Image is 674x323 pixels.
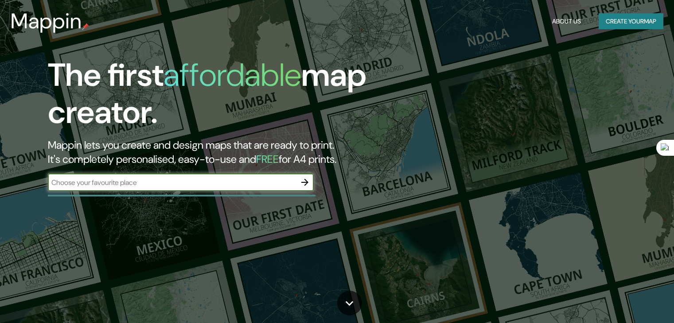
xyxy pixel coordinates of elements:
[48,177,296,188] input: Choose your favourite place
[164,54,301,96] h1: affordable
[48,138,385,166] h2: Mappin lets you create and design maps that are ready to print. It's completely personalised, eas...
[11,9,82,34] h3: Mappin
[82,23,89,30] img: mappin-pin
[549,13,584,30] button: About Us
[599,13,663,30] button: Create yourmap
[256,152,279,166] h5: FREE
[48,57,385,138] h1: The first map creator.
